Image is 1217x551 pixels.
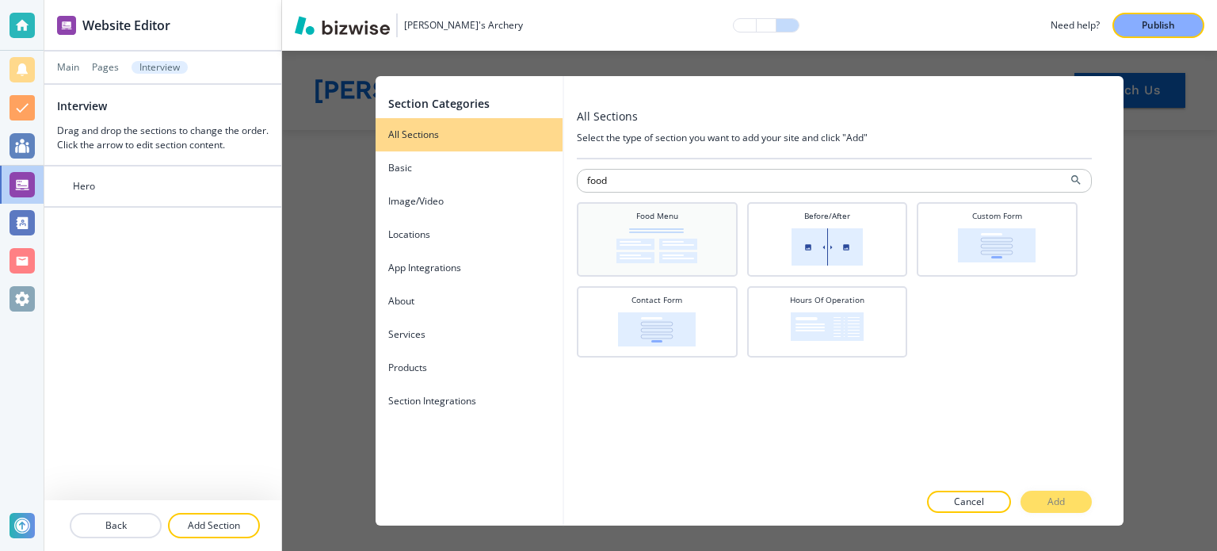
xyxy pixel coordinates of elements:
p: Interview [139,62,180,73]
h3: Drag and drop the sections to change the order. Click the arrow to edit section content. [57,124,269,152]
button: Cancel [927,491,1011,513]
h4: Basic [388,161,412,175]
button: About [376,285,563,318]
button: Image/Video [376,185,563,218]
h4: Services [388,327,425,342]
div: Contact FormBOXY_CONTACT_FORM [577,286,738,358]
button: Basic [376,151,563,185]
button: Locations [376,218,563,251]
img: Bizwise Logo [295,16,390,35]
h4: Locations [388,228,430,242]
h4: Food Menu [636,210,678,222]
h2: Website Editor [82,16,170,35]
button: All Sections [376,118,563,151]
button: App Integrations [376,251,563,285]
h4: Select the type of section you want to add your site and click "Add" [577,131,1092,145]
h4: Custom Form [972,210,1022,222]
input: Search for a section [577,169,1092,193]
h4: Section Integrations [388,394,476,408]
button: Main [57,62,79,73]
p: Cancel [954,495,984,509]
h4: Before/After [804,210,850,222]
button: Publish [1112,13,1204,38]
button: [PERSON_NAME]'s Archery [295,13,523,37]
h4: Contact Form [631,294,682,306]
img: BOXY_HOURS_OF_OPERATION [791,312,864,341]
h4: Image/Video [388,194,444,209]
h3: All Sections [577,108,638,124]
img: editor icon [57,16,76,35]
p: Add Section [170,518,258,533]
img: BOXY_FORM [958,228,1036,262]
button: Pages [92,62,119,73]
h4: About [388,294,414,308]
div: Before/AfterBOXY_BEFORE_AFTER [747,202,908,277]
button: Add Section [168,513,260,538]
h3: Need help? [1051,18,1100,33]
h3: [PERSON_NAME]'s Archery [404,18,523,33]
div: Hours Of OperationBOXY_HOURS_OF_OPERATION [747,286,908,358]
button: Services [376,318,563,351]
div: Food MenuBOXY_MENU [577,202,738,277]
button: Back [70,513,162,538]
img: BOXY_BEFORE_AFTER [792,228,863,266]
h2: Section Categories [388,95,490,112]
div: Hero [73,179,95,193]
button: Interview [132,61,188,74]
h4: Hours Of Operation [790,294,864,306]
button: Products [376,351,563,385]
img: BOXY_MENU [616,228,697,263]
div: Custom FormBOXY_FORM [917,202,1078,277]
h4: All Sections [388,128,439,142]
button: Section Integrations [376,385,563,418]
p: Publish [1142,18,1175,33]
h4: Products [388,361,427,375]
p: Back [71,518,160,533]
img: BOXY_CONTACT_FORM [618,312,696,346]
h4: App Integrations [388,261,461,275]
div: Hero [44,166,281,206]
h2: Interview [57,98,107,114]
